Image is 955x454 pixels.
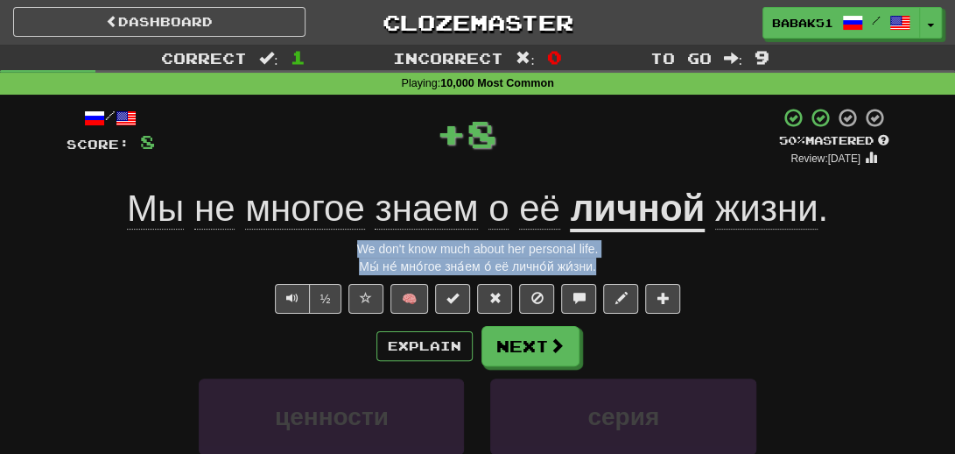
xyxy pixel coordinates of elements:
div: / [67,107,155,129]
span: её [519,188,560,230]
span: Score: [67,137,130,152]
span: : [516,51,535,66]
button: Play sentence audio (ctl+space) [275,284,310,314]
div: Мы́ не́ мно́гое зна́ем о́ её лично́й жи́зни. [67,258,889,275]
button: Next [481,326,579,366]
span: 9 [755,46,769,67]
strong: 10,000 Most Common [440,77,553,89]
span: 8 [467,111,497,155]
span: Incorrect [393,49,503,67]
button: Ignore sentence (alt+i) [519,284,554,314]
button: Set this sentence to 100% Mastered (alt+m) [435,284,470,314]
span: не [194,188,235,230]
span: To go [650,49,711,67]
span: жизни [715,188,818,230]
a: Clozemaster [332,7,624,38]
button: Edit sentence (alt+d) [603,284,638,314]
span: 50 % [779,133,805,147]
button: Favorite sentence (alt+f) [348,284,383,314]
span: babak51 [772,15,833,31]
span: серия [587,403,659,430]
span: знаем [375,188,478,230]
span: 0 [547,46,562,67]
div: Text-to-speech controls [271,284,342,314]
a: Dashboard [13,7,305,37]
button: ½ [309,284,342,314]
span: о [488,188,509,230]
button: Reset to 0% Mastered (alt+r) [477,284,512,314]
button: Add to collection (alt+a) [645,284,680,314]
button: Discuss sentence (alt+u) [561,284,596,314]
div: Mastered [779,133,889,149]
u: личной [570,188,705,232]
span: + [436,107,467,160]
small: Review: [DATE] [790,153,860,165]
span: 8 [140,131,155,153]
span: 1 [291,46,305,67]
span: многое [245,188,365,230]
span: / [872,14,881,26]
span: . [705,188,828,230]
span: Мы [127,188,184,230]
button: 🧠 [390,284,428,314]
a: babak51 / [762,7,920,39]
span: ценности [275,403,389,430]
div: We don't know much about her personal life. [67,240,889,258]
button: Explain [376,331,473,361]
span: : [723,51,742,66]
span: Correct [161,49,247,67]
span: : [259,51,278,66]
